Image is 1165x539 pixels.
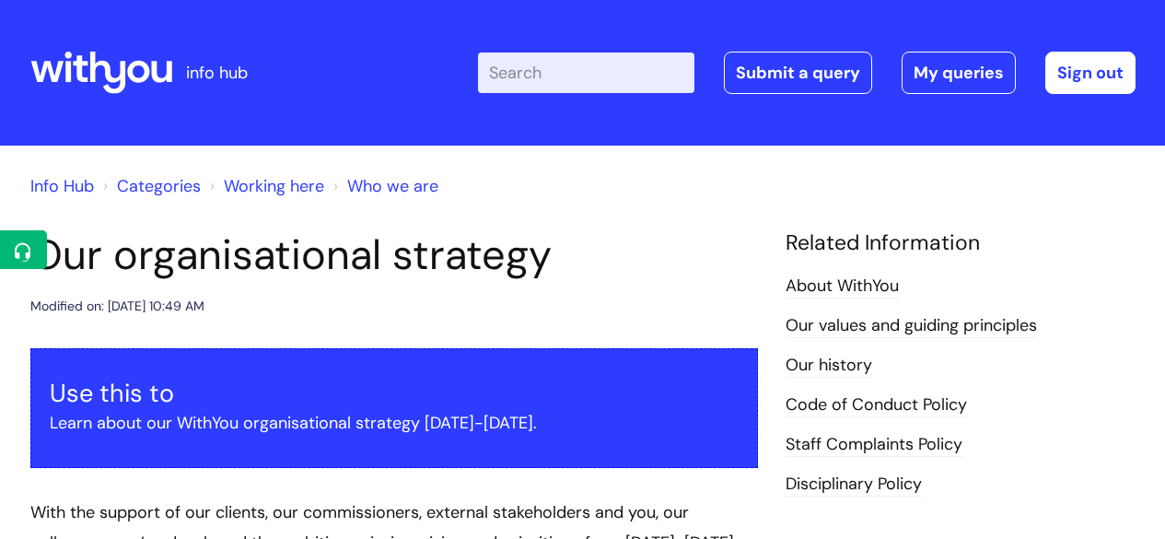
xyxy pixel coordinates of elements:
a: About WithYou [786,275,899,299]
div: | - [478,52,1136,94]
a: Our history [786,354,872,378]
a: Sign out [1045,52,1136,94]
p: info hub [186,58,248,88]
a: Who we are [347,175,438,197]
input: Search [478,53,694,93]
div: Modified on: [DATE] 10:49 AM [30,295,204,318]
a: Staff Complaints Policy [786,433,962,457]
h3: Use this to [50,379,739,408]
h1: Our organisational strategy [30,230,758,280]
li: Working here [205,171,324,201]
a: Working here [224,175,324,197]
a: Our values and guiding principles [786,314,1037,338]
a: Categories [117,175,201,197]
h4: Related Information [786,230,1136,256]
a: Info Hub [30,175,94,197]
a: My queries [902,52,1016,94]
a: Code of Conduct Policy [786,393,967,417]
li: Solution home [99,171,201,201]
p: Learn about our WithYou organisational strategy [DATE]-[DATE]. [50,408,739,438]
a: Submit a query [724,52,872,94]
li: Who we are [329,171,438,201]
a: Disciplinary Policy [786,473,922,497]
